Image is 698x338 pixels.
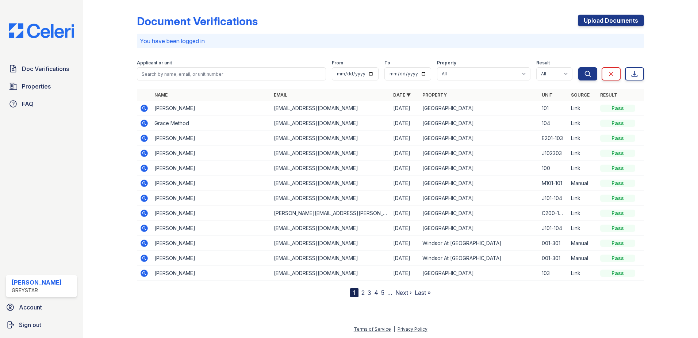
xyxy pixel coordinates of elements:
td: E201-103 [539,131,568,146]
a: Privacy Policy [398,326,427,332]
td: [GEOGRAPHIC_DATA] [419,176,539,191]
a: Source [571,92,590,98]
td: [GEOGRAPHIC_DATA] [419,266,539,281]
td: [DATE] [390,251,419,266]
p: You have been logged in [140,37,641,45]
td: 103 [539,266,568,281]
td: [PERSON_NAME] [152,191,271,206]
td: [DATE] [390,206,419,221]
div: Pass [600,240,635,247]
td: Manual [568,251,597,266]
td: [DATE] [390,221,419,236]
td: [PERSON_NAME][EMAIL_ADDRESS][PERSON_NAME][DOMAIN_NAME] [271,206,390,221]
div: Pass [600,195,635,202]
td: [GEOGRAPHIC_DATA] [419,131,539,146]
a: Next › [395,289,412,296]
a: Properties [6,79,77,94]
div: Pass [600,270,635,277]
td: [EMAIL_ADDRESS][DOMAIN_NAME] [271,236,390,251]
div: Greystar [12,287,62,294]
td: [DATE] [390,101,419,116]
a: Upload Documents [578,15,644,26]
div: Pass [600,105,635,112]
td: [EMAIL_ADDRESS][DOMAIN_NAME] [271,101,390,116]
td: [DATE] [390,191,419,206]
a: Unit [542,92,553,98]
td: [GEOGRAPHIC_DATA] [419,146,539,161]
td: J101-104 [539,221,568,236]
td: Link [568,206,597,221]
a: 4 [374,289,378,296]
td: [DATE] [390,116,419,131]
td: Grace Method [152,116,271,131]
td: [DATE] [390,266,419,281]
td: [EMAIL_ADDRESS][DOMAIN_NAME] [271,116,390,131]
td: [GEOGRAPHIC_DATA] [419,191,539,206]
div: | [394,326,395,332]
span: Properties [22,82,51,91]
div: Pass [600,210,635,217]
td: Link [568,101,597,116]
td: [PERSON_NAME] [152,101,271,116]
td: Manual [568,176,597,191]
div: Pass [600,180,635,187]
td: 100 [539,161,568,176]
td: [GEOGRAPHIC_DATA] [419,161,539,176]
td: [DATE] [390,131,419,146]
a: Doc Verifications [6,61,77,76]
span: Doc Verifications [22,64,69,73]
td: J101-104 [539,191,568,206]
a: Property [422,92,447,98]
td: [DATE] [390,146,419,161]
span: FAQ [22,99,34,108]
a: Date ▼ [393,92,411,98]
td: [PERSON_NAME] [152,131,271,146]
div: Pass [600,225,635,232]
td: [EMAIL_ADDRESS][DOMAIN_NAME] [271,131,390,146]
td: Link [568,131,597,146]
div: Pass [600,150,635,157]
td: Link [568,116,597,131]
a: Last » [415,289,431,296]
a: FAQ [6,97,77,111]
td: [GEOGRAPHIC_DATA] [419,206,539,221]
div: Pass [600,135,635,142]
td: Manual [568,236,597,251]
div: Pass [600,255,635,262]
td: Windsor At [GEOGRAPHIC_DATA] [419,236,539,251]
td: [PERSON_NAME] [152,236,271,251]
td: [EMAIL_ADDRESS][DOMAIN_NAME] [271,146,390,161]
td: Link [568,221,597,236]
td: [GEOGRAPHIC_DATA] [419,101,539,116]
td: [EMAIL_ADDRESS][DOMAIN_NAME] [271,161,390,176]
div: Pass [600,120,635,127]
td: [GEOGRAPHIC_DATA] [419,221,539,236]
input: Search by name, email, or unit number [137,67,326,80]
label: Result [536,60,550,66]
td: Link [568,146,597,161]
td: [PERSON_NAME] [152,146,271,161]
a: Sign out [3,318,80,332]
div: [PERSON_NAME] [12,278,62,287]
td: 001-301 [539,251,568,266]
td: [DATE] [390,236,419,251]
td: [DATE] [390,161,419,176]
label: Applicant or unit [137,60,172,66]
a: Terms of Service [354,326,391,332]
td: [EMAIL_ADDRESS][DOMAIN_NAME] [271,176,390,191]
td: [EMAIL_ADDRESS][DOMAIN_NAME] [271,266,390,281]
td: [PERSON_NAME] [152,221,271,236]
label: From [332,60,343,66]
td: 001-301 [539,236,568,251]
a: Result [600,92,617,98]
td: C200-104 [539,206,568,221]
a: Account [3,300,80,315]
td: [PERSON_NAME] [152,251,271,266]
label: Property [437,60,456,66]
td: 104 [539,116,568,131]
td: [DATE] [390,176,419,191]
td: [EMAIL_ADDRESS][DOMAIN_NAME] [271,251,390,266]
div: Document Verifications [137,15,258,28]
div: Pass [600,165,635,172]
